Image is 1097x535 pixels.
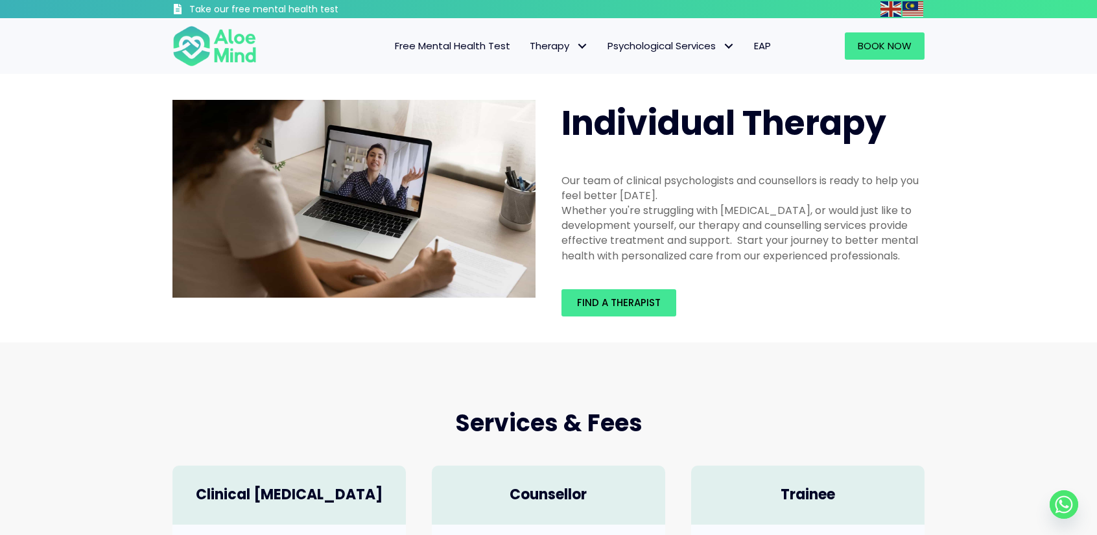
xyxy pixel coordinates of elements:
[561,173,925,203] div: Our team of clinical psychologists and counsellors is ready to help you feel better [DATE].
[185,485,393,505] h4: Clinical [MEDICAL_DATA]
[395,39,510,53] span: Free Mental Health Test
[845,32,925,60] a: Book Now
[572,37,591,56] span: Therapy: submenu
[577,296,661,309] span: Find a therapist
[704,485,912,505] h4: Trainee
[744,32,781,60] a: EAP
[598,32,744,60] a: Psychological ServicesPsychological Services: submenu
[172,3,408,18] a: Take our free mental health test
[880,1,902,16] a: English
[561,203,925,263] div: Whether you're struggling with [MEDICAL_DATA], or would just like to development yourself, our th...
[189,3,408,16] h3: Take our free mental health test
[880,1,901,17] img: en
[858,39,912,53] span: Book Now
[455,407,643,440] span: Services & Fees
[754,39,771,53] span: EAP
[902,1,925,16] a: Malay
[561,99,886,147] span: Individual Therapy
[719,37,738,56] span: Psychological Services: submenu
[607,39,735,53] span: Psychological Services
[530,39,588,53] span: Therapy
[445,485,652,505] h4: Counsellor
[172,25,257,67] img: Aloe mind Logo
[274,32,781,60] nav: Menu
[385,32,520,60] a: Free Mental Health Test
[520,32,598,60] a: TherapyTherapy: submenu
[902,1,923,17] img: ms
[1050,490,1078,519] a: Whatsapp
[172,100,536,298] img: Therapy online individual
[561,289,676,316] a: Find a therapist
